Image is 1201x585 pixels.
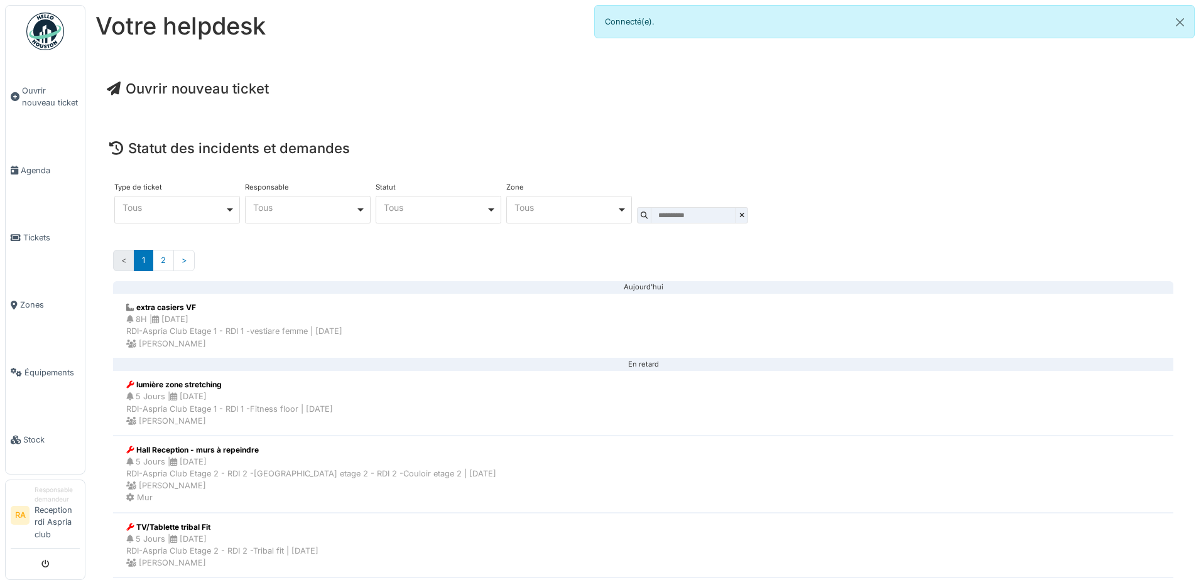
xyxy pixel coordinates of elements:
div: 5 Jours | [DATE] RDI-Aspria Club Etage 1 - RDI 1 -Fitness floor | [DATE] [PERSON_NAME] [126,390,333,427]
label: Type de ticket [114,184,162,191]
li: RA [11,506,30,525]
h4: Statut des incidents et demandes [109,140,1177,156]
img: Badge_color-CXgf-gQk.svg [26,13,64,50]
label: Responsable [245,184,289,191]
div: lumière zone stretching [126,379,333,390]
div: Tous [384,204,486,211]
label: Zone [506,184,524,191]
div: Responsable demandeur [35,485,80,505]
a: lumière zone stretching 5 Jours |[DATE]RDI-Aspria Club Etage 1 - RDI 1 -Fitness floor | [DATE] [P... [113,370,1173,436]
div: 5 Jours | [DATE] RDI-Aspria Club Etage 2 - RDI 2 -Tribal fit | [DATE] [PERSON_NAME] [126,533,318,569]
a: Suivant [173,250,195,271]
div: Tous [122,204,225,211]
span: Équipements [24,367,80,378]
span: Stock [23,434,80,446]
span: Agenda [21,164,80,176]
a: RA Responsable demandeurReception rdi Aspria club [11,485,80,549]
a: Zones [6,271,85,338]
nav: Pages [113,250,1173,281]
a: Tickets [6,204,85,271]
a: TV/Tablette tribal Fit 5 Jours |[DATE]RDI-Aspria Club Etage 2 - RDI 2 -Tribal fit | [DATE] [PERSO... [113,513,1173,578]
div: Connecté(e). [594,5,1195,38]
a: Ouvrir nouveau ticket [6,57,85,137]
label: Statut [376,184,396,191]
div: TV/Tablette tribal Fit [126,522,318,533]
a: Ouvrir nouveau ticket [107,80,269,97]
a: Équipements [6,339,85,406]
a: 2 [153,250,174,271]
button: Close [1166,6,1194,39]
a: Stock [6,406,85,473]
div: Hall Reception - murs à repeindre [126,444,496,456]
a: Hall Reception - murs à repeindre 5 Jours |[DATE]RDI-Aspria Club Etage 2 - RDI 2 -[GEOGRAPHIC_DAT... [113,436,1173,513]
span: Zones [20,299,80,311]
div: 8H | [DATE] RDI-Aspria Club Etage 1 - RDI 1 -vestiare femme | [DATE] [PERSON_NAME] [126,313,342,350]
div: 5 Jours | [DATE] RDI-Aspria Club Etage 2 - RDI 2 -[GEOGRAPHIC_DATA] etage 2 - RDI 2 -Couloir etag... [126,456,496,492]
div: En retard [123,364,1163,365]
a: Agenda [6,137,85,204]
div: Tous [514,204,617,211]
a: 1 [134,250,153,271]
span: Tickets [23,232,80,244]
div: extra casiers VF [126,302,342,313]
a: extra casiers VF 8H |[DATE]RDI-Aspria Club Etage 1 - RDI 1 -vestiare femme | [DATE] [PERSON_NAME] [113,293,1173,358]
span: Ouvrir nouveau ticket [22,85,80,109]
div: Mur [126,491,496,503]
li: Reception rdi Aspria club [35,485,80,545]
div: Tous [253,204,356,211]
div: Aujourd'hui [123,287,1163,288]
